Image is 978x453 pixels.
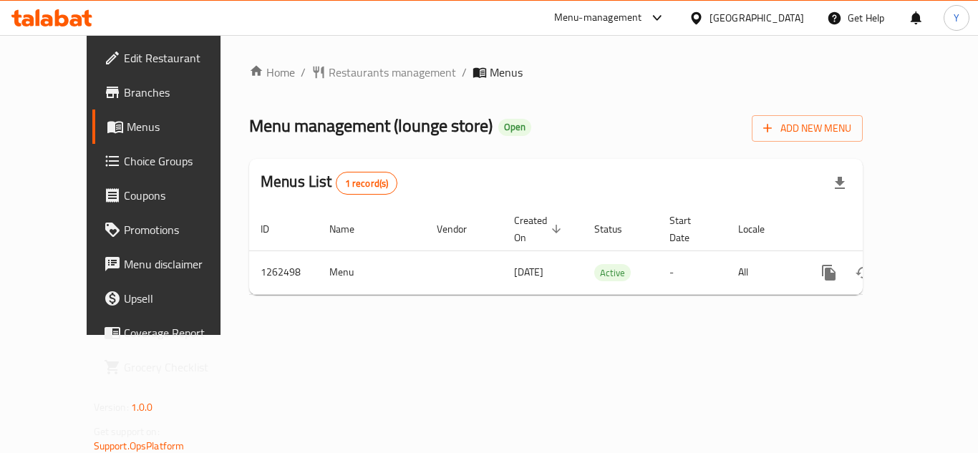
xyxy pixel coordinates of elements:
[490,64,523,81] span: Menus
[124,187,238,204] span: Coupons
[727,250,800,294] td: All
[812,255,846,290] button: more
[124,359,238,376] span: Grocery Checklist
[954,10,959,26] span: Y
[554,9,642,26] div: Menu-management
[127,118,238,135] span: Menus
[329,64,456,81] span: Restaurants management
[94,398,129,417] span: Version:
[249,208,961,295] table: enhanced table
[124,324,238,341] span: Coverage Report
[124,49,238,67] span: Edit Restaurant
[92,247,250,281] a: Menu disclaimer
[92,178,250,213] a: Coupons
[124,255,238,273] span: Menu disclaimer
[594,220,641,238] span: Status
[337,177,397,190] span: 1 record(s)
[92,281,250,316] a: Upsell
[437,220,485,238] span: Vendor
[249,109,493,142] span: Menu management ( lounge store )
[846,255,881,290] button: Change Status
[131,398,153,417] span: 1.0.0
[658,250,727,294] td: -
[261,171,397,195] h2: Menus List
[92,316,250,350] a: Coverage Report
[514,212,566,246] span: Created On
[124,152,238,170] span: Choice Groups
[92,109,250,144] a: Menus
[514,263,543,281] span: [DATE]
[462,64,467,81] li: /
[763,120,851,137] span: Add New Menu
[249,64,295,81] a: Home
[738,220,783,238] span: Locale
[261,220,288,238] span: ID
[92,350,250,384] a: Grocery Checklist
[92,144,250,178] a: Choice Groups
[92,75,250,109] a: Branches
[124,290,238,307] span: Upsell
[752,115,863,142] button: Add New Menu
[311,64,456,81] a: Restaurants management
[594,264,631,281] div: Active
[800,208,961,251] th: Actions
[669,212,710,246] span: Start Date
[301,64,306,81] li: /
[710,10,804,26] div: [GEOGRAPHIC_DATA]
[124,221,238,238] span: Promotions
[318,250,425,294] td: Menu
[94,422,160,441] span: Get support on:
[336,172,398,195] div: Total records count
[329,220,373,238] span: Name
[498,121,531,133] span: Open
[823,166,857,200] div: Export file
[249,250,318,294] td: 1262498
[594,265,631,281] span: Active
[92,213,250,247] a: Promotions
[498,119,531,136] div: Open
[92,41,250,75] a: Edit Restaurant
[249,64,863,81] nav: breadcrumb
[124,84,238,101] span: Branches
